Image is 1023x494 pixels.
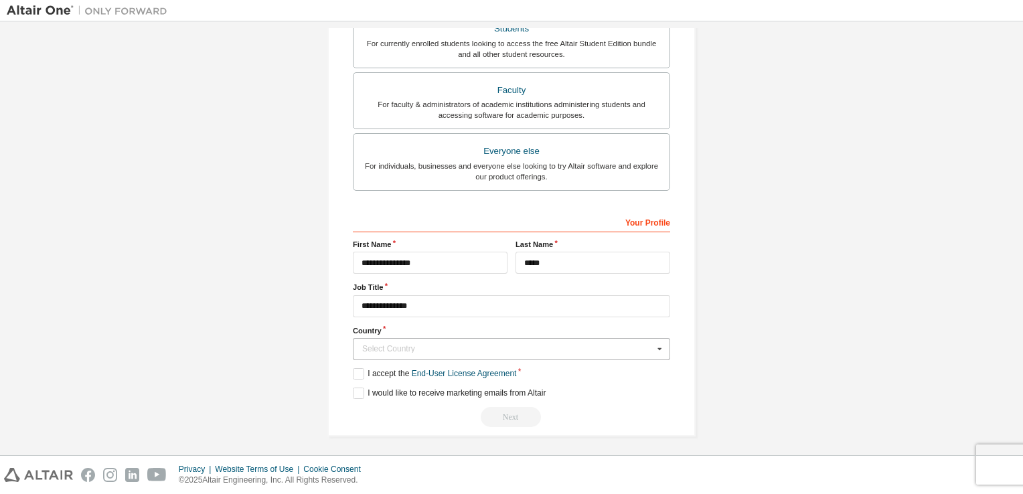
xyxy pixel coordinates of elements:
label: First Name [353,239,507,250]
label: Last Name [516,239,670,250]
img: altair_logo.svg [4,468,73,482]
div: Email already exists [353,407,670,427]
div: For faculty & administrators of academic institutions administering students and accessing softwa... [362,99,661,120]
div: Everyone else [362,142,661,161]
div: Your Profile [353,211,670,232]
img: Altair One [7,4,174,17]
div: Privacy [179,464,215,475]
p: © 2025 Altair Engineering, Inc. All Rights Reserved. [179,475,369,486]
label: Country [353,325,670,336]
div: For currently enrolled students looking to access the free Altair Student Edition bundle and all ... [362,38,661,60]
div: Website Terms of Use [215,464,303,475]
div: Cookie Consent [303,464,368,475]
a: End-User License Agreement [412,369,517,378]
div: Students [362,19,661,38]
img: instagram.svg [103,468,117,482]
div: For individuals, businesses and everyone else looking to try Altair software and explore our prod... [362,161,661,182]
label: I accept the [353,368,516,380]
img: linkedin.svg [125,468,139,482]
div: Select Country [362,345,653,353]
label: I would like to receive marketing emails from Altair [353,388,546,399]
div: Faculty [362,81,661,100]
label: Job Title [353,282,670,293]
img: youtube.svg [147,468,167,482]
img: facebook.svg [81,468,95,482]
